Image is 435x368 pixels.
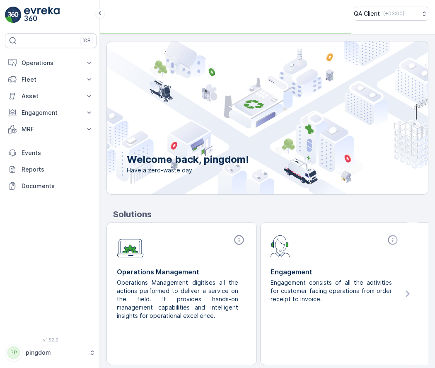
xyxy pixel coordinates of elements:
p: QA Client [354,10,380,18]
img: logo_light-DOdMpM7g.png [24,7,60,23]
p: Solutions [113,208,428,220]
div: PP [7,346,20,359]
p: Reports [22,165,93,174]
p: pingdom [26,349,85,357]
button: QA Client(+03:00) [354,7,428,21]
button: PPpingdom [5,344,97,361]
p: ⌘B [82,37,91,44]
button: Asset [5,88,97,104]
p: Engagement [271,267,400,277]
p: Operations Management digitises all the actions performed to deliver a service on the field. It p... [117,278,240,320]
img: logo [5,7,22,23]
p: MRF [22,125,80,133]
p: Asset [22,92,80,100]
button: Operations [5,55,97,71]
a: Reports [5,161,97,178]
img: module-icon [117,234,144,258]
img: city illustration [70,41,428,194]
p: Engagement consists of all the activities for customer facing operations from order receipt to in... [271,278,394,303]
p: Events [22,149,93,157]
p: Operations Management [117,267,247,277]
button: Engagement [5,104,97,121]
p: Documents [22,182,93,190]
button: MRF [5,121,97,138]
p: ( +03:00 ) [383,10,404,17]
img: module-icon [271,234,290,257]
p: Operations [22,59,80,67]
p: Engagement [22,109,80,117]
p: Welcome back, pingdom! [127,153,249,166]
button: Fleet [5,71,97,88]
a: Events [5,145,97,161]
span: v 1.52.2 [5,337,97,342]
span: Have a zero-waste day [127,166,249,174]
a: Documents [5,178,97,194]
p: Fleet [22,75,80,84]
